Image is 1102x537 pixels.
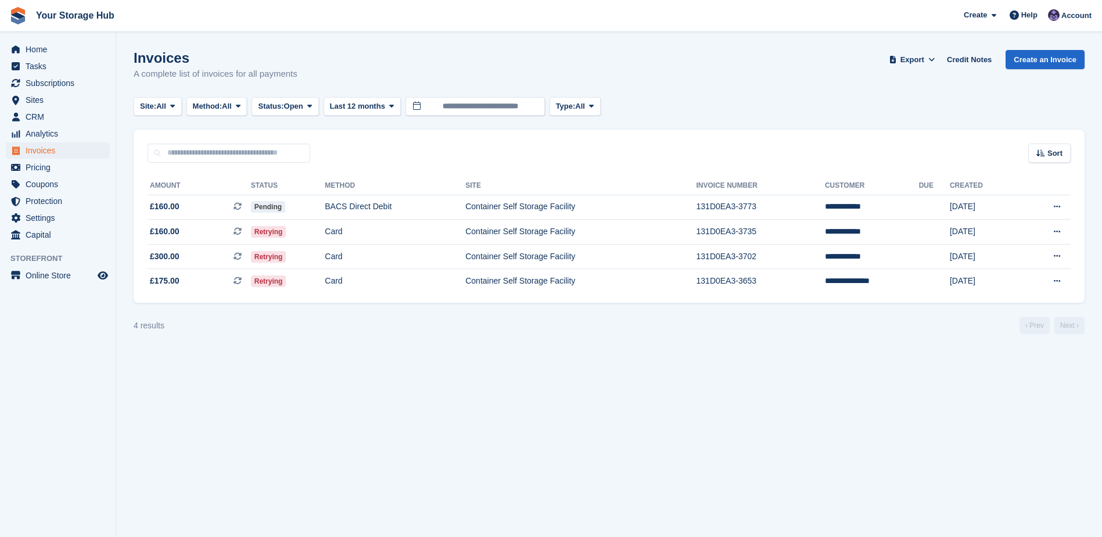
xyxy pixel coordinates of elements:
span: Retrying [251,251,286,263]
td: Card [325,244,465,269]
a: menu [6,267,110,284]
span: Coupons [26,176,95,192]
span: Help [1021,9,1038,21]
th: Due [919,177,950,195]
span: Open [284,101,303,112]
span: £300.00 [150,250,180,263]
td: Container Self Storage Facility [465,244,696,269]
a: menu [6,58,110,74]
span: Subscriptions [26,75,95,91]
th: Amount [148,177,251,195]
span: Storefront [10,253,116,264]
span: Invoices [26,142,95,159]
td: BACS Direct Debit [325,195,465,220]
button: Method: All [186,97,247,116]
span: £175.00 [150,275,180,287]
span: Protection [26,193,95,209]
a: Next [1054,317,1085,334]
span: Site: [140,101,156,112]
td: Card [325,220,465,245]
a: menu [6,142,110,159]
a: menu [6,227,110,243]
a: Your Storage Hub [31,6,119,25]
span: Analytics [26,126,95,142]
p: A complete list of invoices for all payments [134,67,297,81]
td: [DATE] [950,244,1020,269]
span: Sites [26,92,95,108]
span: Settings [26,210,95,226]
span: Sort [1047,148,1062,159]
span: Type: [556,101,576,112]
a: menu [6,109,110,125]
span: Account [1061,10,1092,22]
td: [DATE] [950,269,1020,293]
button: Site: All [134,97,182,116]
a: menu [6,41,110,58]
span: Last 12 months [330,101,385,112]
span: Create [964,9,987,21]
span: All [156,101,166,112]
a: Preview store [96,268,110,282]
td: [DATE] [950,220,1020,245]
a: Create an Invoice [1006,50,1085,69]
span: Export [900,54,924,66]
span: Pending [251,201,285,213]
span: All [575,101,585,112]
a: menu [6,75,110,91]
a: menu [6,176,110,192]
span: Pricing [26,159,95,176]
nav: Page [1017,317,1087,334]
span: Retrying [251,275,286,287]
span: CRM [26,109,95,125]
span: £160.00 [150,225,180,238]
th: Created [950,177,1020,195]
th: Customer [825,177,919,195]
div: 4 results [134,320,164,332]
td: 131D0EA3-3735 [697,220,825,245]
td: 131D0EA3-3702 [697,244,825,269]
td: 131D0EA3-3773 [697,195,825,220]
span: Capital [26,227,95,243]
td: Container Self Storage Facility [465,269,696,293]
h1: Invoices [134,50,297,66]
a: Credit Notes [942,50,996,69]
a: Previous [1020,317,1050,334]
img: stora-icon-8386f47178a22dfd0bd8f6a31ec36ba5ce8667c1dd55bd0f319d3a0aa187defe.svg [9,7,27,24]
span: Method: [193,101,222,112]
a: menu [6,210,110,226]
th: Invoice Number [697,177,825,195]
th: Site [465,177,696,195]
a: menu [6,159,110,176]
span: Status: [258,101,283,112]
span: £160.00 [150,201,180,213]
span: Tasks [26,58,95,74]
span: All [222,101,232,112]
button: Export [886,50,938,69]
button: Type: All [550,97,601,116]
td: Container Self Storage Facility [465,220,696,245]
td: Card [325,269,465,293]
button: Last 12 months [324,97,401,116]
span: Retrying [251,226,286,238]
a: menu [6,126,110,142]
button: Status: Open [252,97,318,116]
th: Status [251,177,325,195]
td: [DATE] [950,195,1020,220]
td: 131D0EA3-3653 [697,269,825,293]
img: Liam Beddard [1048,9,1060,21]
span: Home [26,41,95,58]
span: Online Store [26,267,95,284]
td: Container Self Storage Facility [465,195,696,220]
a: menu [6,92,110,108]
a: menu [6,193,110,209]
th: Method [325,177,465,195]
